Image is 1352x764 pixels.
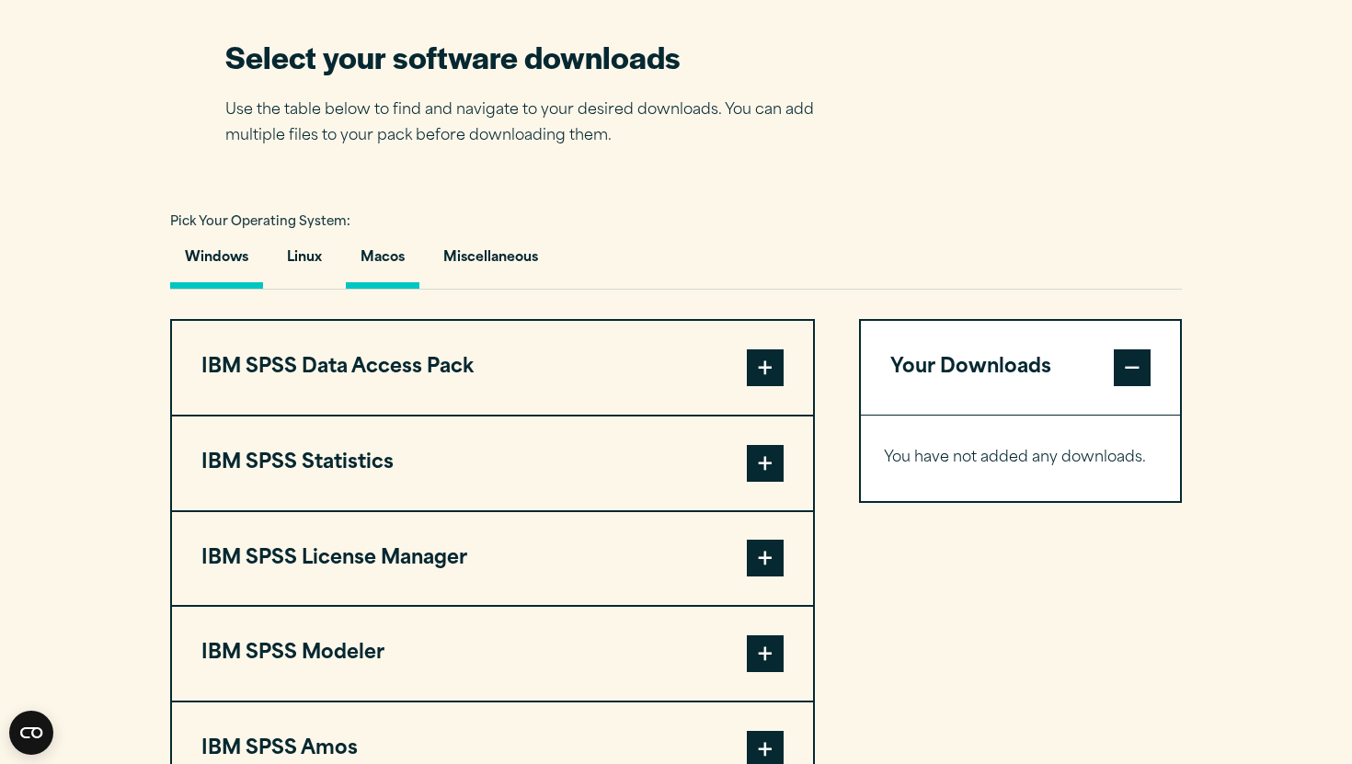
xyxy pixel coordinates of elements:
[172,512,813,606] button: IBM SPSS License Manager
[172,321,813,415] button: IBM SPSS Data Access Pack
[346,236,419,289] button: Macos
[172,416,813,510] button: IBM SPSS Statistics
[272,236,337,289] button: Linux
[861,415,1180,501] div: Your Downloads
[861,321,1180,415] button: Your Downloads
[170,236,263,289] button: Windows
[172,607,813,701] button: IBM SPSS Modeler
[170,216,350,228] span: Pick Your Operating System:
[429,236,553,289] button: Miscellaneous
[884,445,1157,472] p: You have not added any downloads.
[225,97,842,151] p: Use the table below to find and navigate to your desired downloads. You can add multiple files to...
[9,711,53,755] button: Open CMP widget
[225,36,842,77] h2: Select your software downloads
